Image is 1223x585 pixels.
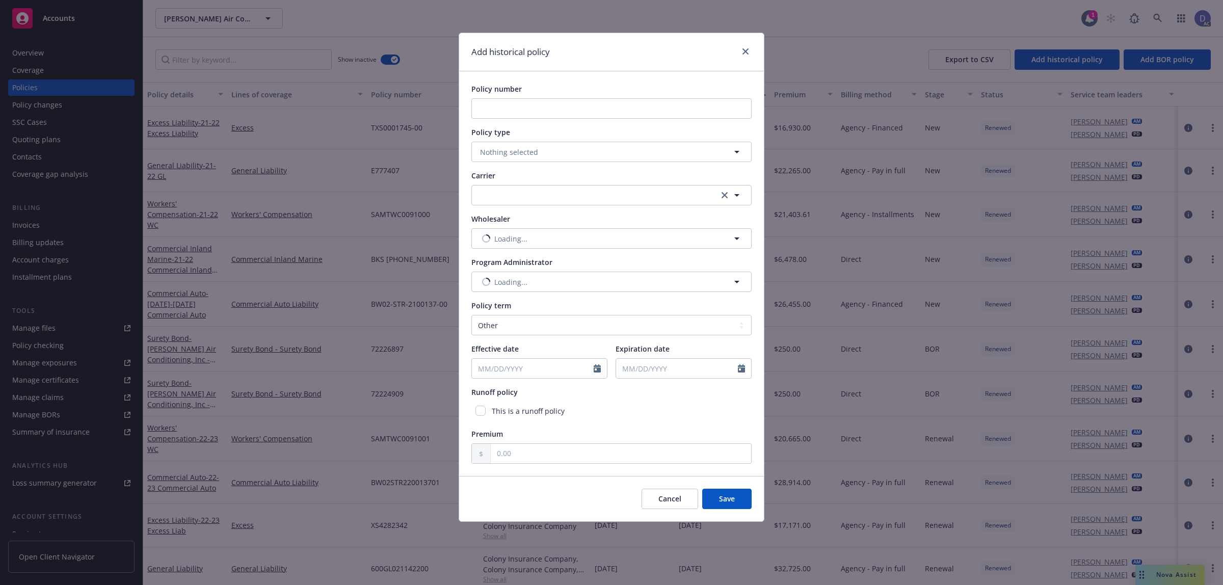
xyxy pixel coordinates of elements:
h1: Add historical policy [471,45,550,59]
span: Wholesaler [471,214,510,224]
span: Carrier [471,171,495,180]
span: Policy type [471,127,510,137]
a: clear selection [719,189,731,201]
input: MM/DD/YYYY [616,359,738,378]
span: Loading... [494,277,527,287]
span: Loading... [494,233,527,244]
span: Policy number [471,84,522,94]
input: MM/DD/YYYY [472,359,594,378]
span: Policy term [471,301,511,310]
button: Nothing selected [471,142,752,162]
span: Save [719,494,735,503]
span: Expiration date [616,344,670,354]
button: clear selection [471,185,752,205]
button: Loading... [471,228,752,249]
div: This is a runoff policy [471,402,752,420]
span: Effective date [471,344,519,354]
button: Save [702,489,752,509]
span: Program Administrator [471,257,552,267]
span: Nothing selected [480,147,538,157]
span: Premium [471,429,503,439]
a: close [739,45,752,58]
svg: Calendar [594,364,601,373]
button: Cancel [642,489,698,509]
svg: Calendar [738,364,745,373]
span: Runoff policy [471,387,518,397]
input: 0.00 [491,444,751,463]
span: Cancel [658,494,681,503]
button: Loading... [471,272,752,292]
